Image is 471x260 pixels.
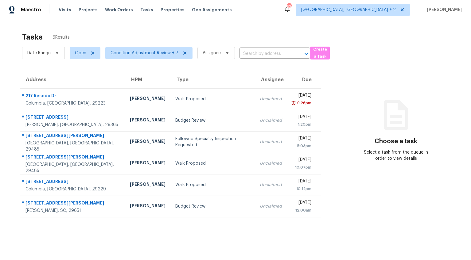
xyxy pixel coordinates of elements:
div: [DATE] [292,135,311,143]
div: Unclaimed [260,160,282,166]
th: Assignee [255,71,287,88]
div: Walk Proposed [175,96,250,102]
div: Unclaimed [260,203,282,209]
div: [DATE] [292,114,311,121]
div: [PERSON_NAME] [130,203,165,210]
div: [STREET_ADDRESS] [25,178,120,186]
div: 1:20pm [292,121,311,128]
span: Open [75,50,86,56]
div: 217 Reseda Dr [25,93,120,100]
button: Create a Task [310,47,330,59]
div: [STREET_ADDRESS][PERSON_NAME] [25,154,120,162]
th: HPM [125,71,170,88]
div: Unclaimed [260,182,282,188]
span: Date Range [27,50,51,56]
th: Type [170,71,255,88]
span: Tasks [140,8,153,12]
input: Search by address [239,49,293,59]
div: Columbia, [GEOGRAPHIC_DATA], 29223 [25,100,120,106]
div: Walk Proposed [175,160,250,166]
div: [DATE] [292,92,311,100]
div: 10:12pm [292,186,311,192]
span: Create a Task [313,46,327,60]
h2: Tasks [22,34,43,40]
div: Unclaimed [260,117,282,124]
button: Open [302,50,311,58]
span: Assignee [203,50,221,56]
div: [PERSON_NAME] [130,117,165,124]
div: 9:26pm [296,100,311,106]
div: [STREET_ADDRESS][PERSON_NAME] [25,200,120,208]
span: Geo Assignments [192,7,232,13]
span: Work Orders [105,7,133,13]
span: 6 Results [53,34,70,40]
div: Budget Review [175,117,250,124]
div: 53 [287,4,291,10]
div: Walk Proposed [175,182,250,188]
div: [PERSON_NAME] [130,138,165,146]
span: Condition Adjustment Review + 7 [111,50,178,56]
div: 5:03pm [292,143,311,149]
div: [DATE] [292,200,311,207]
th: Due [287,71,321,88]
th: Address [20,71,125,88]
div: [GEOGRAPHIC_DATA], [GEOGRAPHIC_DATA], 29485 [25,162,120,174]
span: [GEOGRAPHIC_DATA], [GEOGRAPHIC_DATA] + 2 [301,7,396,13]
h3: Choose a task [375,138,417,144]
div: [STREET_ADDRESS][PERSON_NAME] [25,132,120,140]
span: Maestro [21,7,41,13]
div: 10:07pm [292,164,311,170]
div: Unclaimed [260,96,282,102]
div: [PERSON_NAME], SC, 29651 [25,208,120,214]
div: [GEOGRAPHIC_DATA], [GEOGRAPHIC_DATA], 29485 [25,140,120,152]
div: Followup Specialty Inspection Requested [175,136,250,148]
img: Overdue Alarm Icon [291,100,296,106]
div: [PERSON_NAME] [130,95,165,103]
div: [PERSON_NAME] [130,181,165,189]
div: 12:00am [292,207,311,213]
span: Visits [59,7,71,13]
span: Properties [161,7,185,13]
div: Select a task from the queue in order to view details [364,149,429,162]
div: [STREET_ADDRESS] [25,114,120,122]
div: Columbia, [GEOGRAPHIC_DATA], 29229 [25,186,120,192]
div: [PERSON_NAME] [130,160,165,167]
span: [PERSON_NAME] [425,7,462,13]
span: Projects [79,7,98,13]
div: [DATE] [292,178,311,186]
div: Budget Review [175,203,250,209]
div: [PERSON_NAME], [GEOGRAPHIC_DATA], 29365 [25,122,120,128]
div: Unclaimed [260,139,282,145]
div: [DATE] [292,157,311,164]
